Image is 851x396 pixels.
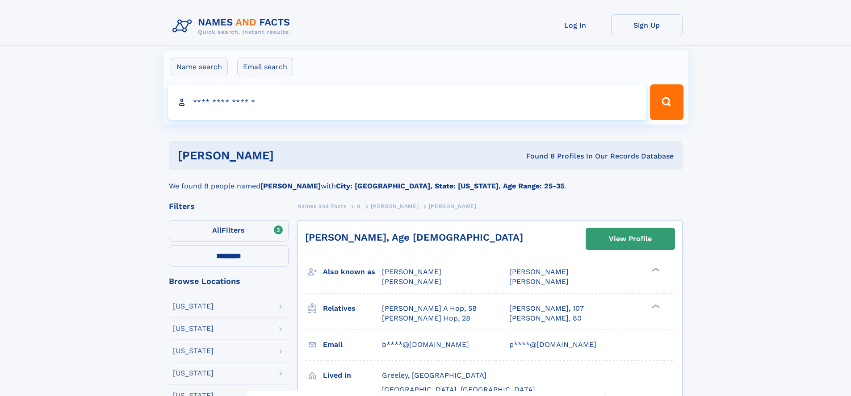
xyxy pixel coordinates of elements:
[509,267,569,276] span: [PERSON_NAME]
[178,150,400,161] h1: [PERSON_NAME]
[382,385,535,394] span: [GEOGRAPHIC_DATA], [GEOGRAPHIC_DATA]
[260,182,321,190] b: [PERSON_NAME]
[173,325,214,332] div: [US_STATE]
[173,347,214,354] div: [US_STATE]
[382,277,441,286] span: [PERSON_NAME]
[509,304,584,313] a: [PERSON_NAME], 107
[356,200,361,212] a: H
[609,229,652,249] div: View Profile
[173,303,214,310] div: [US_STATE]
[509,313,582,323] a: [PERSON_NAME], 80
[540,14,611,36] a: Log In
[173,370,214,377] div: [US_STATE]
[323,368,382,383] h3: Lived in
[336,182,564,190] b: City: [GEOGRAPHIC_DATA], State: [US_STATE], Age Range: 25-35
[371,203,419,209] span: [PERSON_NAME]
[429,203,477,209] span: [PERSON_NAME]
[168,84,646,120] input: search input
[169,277,289,285] div: Browse Locations
[323,264,382,279] h3: Also known as
[650,303,660,309] div: ❯
[650,267,660,273] div: ❯
[237,58,293,76] label: Email search
[323,301,382,316] h3: Relatives
[169,202,289,210] div: Filters
[169,14,298,38] img: Logo Names and Facts
[382,267,441,276] span: [PERSON_NAME]
[509,277,569,286] span: [PERSON_NAME]
[382,313,470,323] a: [PERSON_NAME] Hop, 28
[382,304,477,313] a: [PERSON_NAME] A Hop, 58
[371,200,419,212] a: [PERSON_NAME]
[169,170,683,192] div: We found 8 people named with .
[212,226,222,234] span: All
[323,337,382,352] h3: Email
[400,151,674,161] div: Found 8 Profiles In Our Records Database
[305,232,523,243] a: [PERSON_NAME], Age [DEMOGRAPHIC_DATA]
[298,200,347,212] a: Names and Facts
[171,58,228,76] label: Name search
[356,203,361,209] span: H
[382,371,486,379] span: Greeley, [GEOGRAPHIC_DATA]
[586,228,675,250] a: View Profile
[611,14,683,36] a: Sign Up
[169,220,289,242] label: Filters
[650,84,683,120] button: Search Button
